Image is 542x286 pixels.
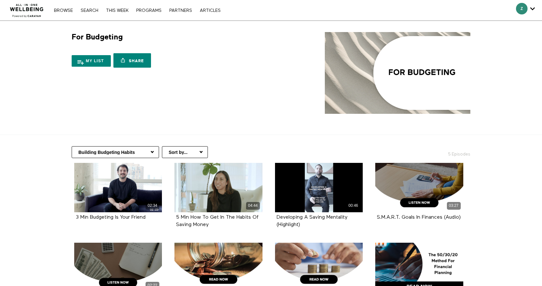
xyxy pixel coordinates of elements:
[113,53,151,68] a: Share
[166,8,195,13] a: PARTNERS
[77,8,102,13] a: Search
[133,8,165,13] a: PROGRAMS
[72,32,123,42] h1: For Budgeting
[402,146,474,157] h2: 5 Episodes
[51,8,76,13] a: Browse
[76,215,146,220] a: 3 Min Budgeting Is Your Friend
[246,202,260,209] div: 04:44
[277,215,348,227] strong: Developing A Saving Mentality (Highlight)
[275,163,363,212] a: Developing A Saving Mentality (Highlight) 00:46
[197,8,224,13] a: ARTICLES
[74,163,162,212] a: 3 Min Budgeting Is Your Friend 02:34
[346,202,360,209] div: 00:46
[146,202,159,209] div: 02:34
[176,215,259,227] a: 5 Min How To Get In The Habits Of Saving Money
[375,163,463,212] a: S.M.A.R.T. Goals In Finances (Audio) 03:27
[377,215,461,220] a: S.M.A.R.T. Goals In Finances (Audio)
[325,32,470,114] img: For Budgeting
[176,215,259,227] strong: 5 Min How To Get In The Habits Of Saving Money
[72,55,111,67] button: My list
[103,8,132,13] a: THIS WEEK
[447,202,461,209] div: 03:27
[51,7,224,13] nav: Primary
[277,215,348,227] a: Developing A Saving Mentality (Highlight)
[174,163,262,212] a: 5 Min How To Get In The Habits Of Saving Money 04:44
